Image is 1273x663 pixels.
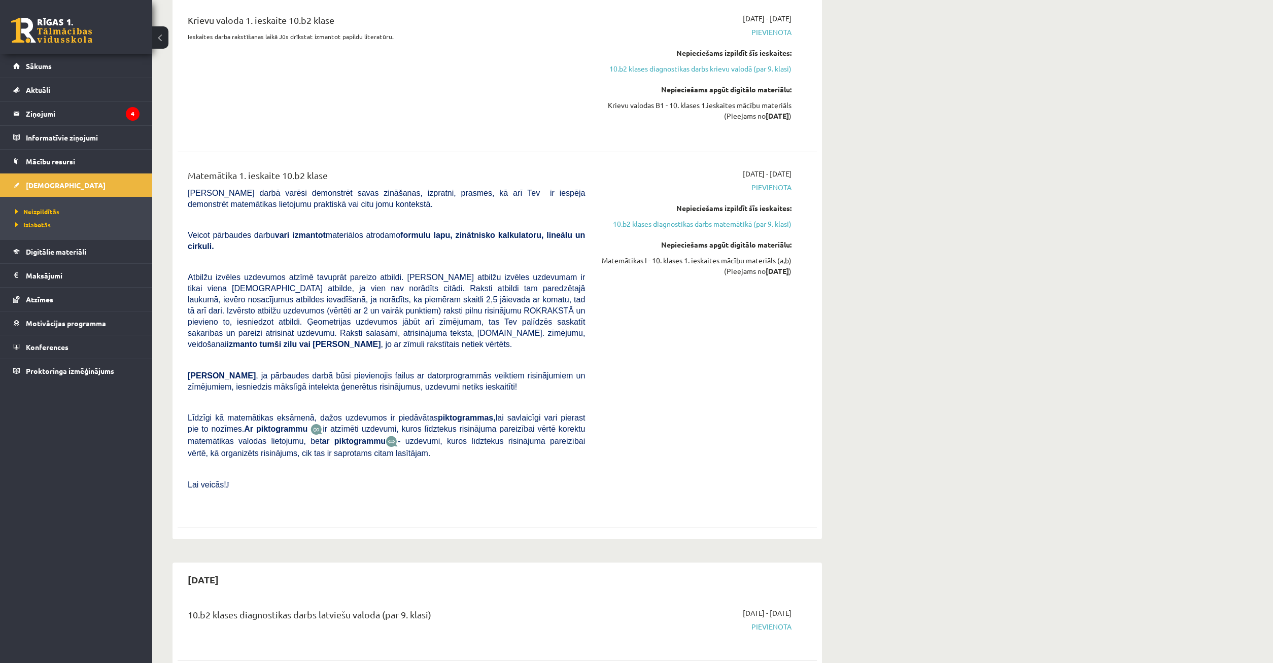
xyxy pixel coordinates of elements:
[600,63,792,74] a: 10.b2 klases diagnostikas darbs krievu valodā (par 9. klasi)
[13,54,140,78] a: Sākums
[13,102,140,125] a: Ziņojumi4
[13,264,140,287] a: Maksājumi
[26,319,106,328] span: Motivācijas programma
[26,247,86,256] span: Digitālie materiāli
[26,85,50,94] span: Aktuāli
[188,608,585,626] div: 10.b2 klases diagnostikas darbs latviešu valodā (par 9. klasi)
[15,221,51,229] span: Izlabotās
[13,240,140,263] a: Digitālie materiāli
[26,126,140,149] legend: Informatīvie ziņojumi
[188,371,256,380] span: [PERSON_NAME]
[13,78,140,101] a: Aktuāli
[188,32,585,41] p: Ieskaites darba rakstīšanas laikā Jūs drīkstat izmantot papildu literatūru.
[766,266,789,275] strong: [DATE]
[743,608,792,618] span: [DATE] - [DATE]
[766,111,789,120] strong: [DATE]
[188,413,585,433] span: Līdzīgi kā matemātikas eksāmenā, dažos uzdevumos ir piedāvātas lai savlaicīgi vari pierast pie to...
[226,480,229,489] span: J
[188,231,585,251] span: Veicot pārbaudes darbu materiālos atrodamo
[188,13,585,32] div: Krievu valoda 1. ieskaite 10.b2 klase
[15,207,59,216] span: Neizpildītās
[600,621,792,632] span: Pievienota
[126,107,140,121] i: 4
[743,168,792,179] span: [DATE] - [DATE]
[600,219,792,229] a: 10.b2 klases diagnostikas darbs matemātikā (par 9. klasi)
[600,182,792,193] span: Pievienota
[13,126,140,149] a: Informatīvie ziņojumi
[311,424,323,435] img: JfuEzvunn4EvwAAAAASUVORK5CYII=
[13,288,140,311] a: Atzīmes
[227,340,257,348] b: izmanto
[188,425,585,445] span: ir atzīmēti uzdevumi, kuros līdztekus risinājuma pareizībai vērtē korektu matemātikas valodas lie...
[13,150,140,173] a: Mācību resursi
[26,366,114,375] span: Proktoringa izmēģinājums
[26,181,106,190] span: [DEMOGRAPHIC_DATA]
[743,13,792,24] span: [DATE] - [DATE]
[13,335,140,359] a: Konferences
[13,359,140,382] a: Proktoringa izmēģinājums
[600,48,792,58] div: Nepieciešams izpildīt šīs ieskaites:
[188,273,585,348] span: Atbilžu izvēles uzdevumos atzīmē tavuprāt pareizo atbildi. [PERSON_NAME] atbilžu izvēles uzdevuma...
[26,157,75,166] span: Mācību resursi
[15,207,142,216] a: Neizpildītās
[13,311,140,335] a: Motivācijas programma
[188,231,585,251] b: formulu lapu, zinātnisko kalkulatoru, lineālu un cirkuli.
[600,239,792,250] div: Nepieciešams apgūt digitālo materiālu:
[259,340,381,348] b: tumši zilu vai [PERSON_NAME]
[244,425,307,433] b: Ar piktogrammu
[11,18,92,43] a: Rīgas 1. Tālmācības vidusskola
[188,189,585,208] span: [PERSON_NAME] darbā varēsi demonstrēt savas zināšanas, izpratni, prasmes, kā arī Tev ir iespēja d...
[600,203,792,214] div: Nepieciešams izpildīt šīs ieskaites:
[26,264,140,287] legend: Maksājumi
[275,231,326,239] b: vari izmantot
[188,168,585,187] div: Matemātika 1. ieskaite 10.b2 klase
[15,220,142,229] a: Izlabotās
[26,342,68,352] span: Konferences
[600,27,792,38] span: Pievienota
[600,255,792,276] div: Matemātikas I - 10. klases 1. ieskaites mācību materiāls (a,b) (Pieejams no )
[26,61,52,71] span: Sākums
[438,413,496,422] b: piktogrammas,
[13,173,140,197] a: [DEMOGRAPHIC_DATA]
[26,295,53,304] span: Atzīmes
[188,480,226,489] span: Lai veicās!
[178,568,229,591] h2: [DATE]
[600,84,792,95] div: Nepieciešams apgūt digitālo materiālu:
[26,102,140,125] legend: Ziņojumi
[386,436,398,447] img: wKvN42sLe3LLwAAAABJRU5ErkJggg==
[188,371,585,391] span: , ja pārbaudes darbā būsi pievienojis failus ar datorprogrammās veiktiem risinājumiem un zīmējumi...
[322,437,386,445] b: ar piktogrammu
[600,100,792,121] div: Krievu valodas B1 - 10. klases 1.ieskaites mācību materiāls (Pieejams no )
